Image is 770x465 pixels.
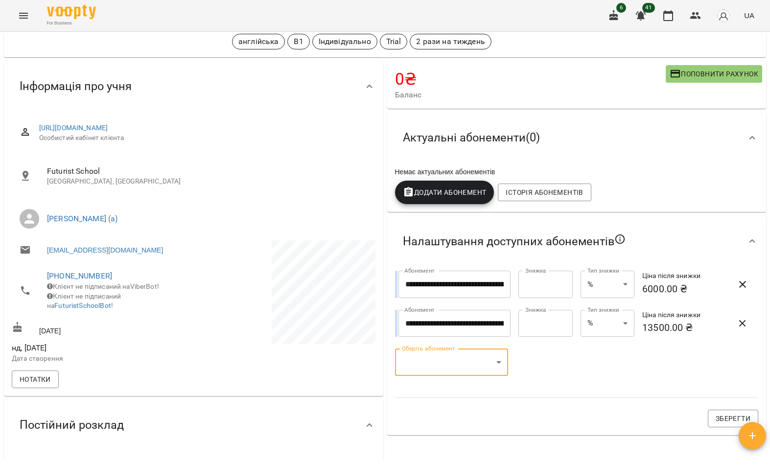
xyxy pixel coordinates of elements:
span: Нотатки [20,373,51,385]
div: B1 [287,34,309,49]
div: 2 рази на тиждень [410,34,491,49]
h6: Ціна після знижки [642,271,727,281]
div: Немає актуальних абонементів [393,165,761,179]
p: Trial [386,36,401,47]
div: Інформація про учня [4,61,383,112]
h6: Ціна після знижки [642,310,727,321]
div: Постійний розклад [4,400,383,450]
button: Додати Абонемент [395,181,494,204]
h6: 6000.00 ₴ [642,281,727,297]
div: Налаштування доступних абонементів [387,216,767,267]
span: Клієнт не підписаний на ! [47,292,121,310]
p: Індивідуально [319,36,371,47]
span: 6 [616,3,626,13]
p: англійська [238,36,279,47]
a: FuturistSchoolBot [54,302,111,309]
span: Налаштування доступних абонементів [403,233,626,249]
button: Нотатки [12,371,59,388]
img: avatar_s.png [717,9,730,23]
button: Історія абонементів [498,184,591,201]
p: [GEOGRAPHIC_DATA], [GEOGRAPHIC_DATA] [47,177,368,186]
p: Дата створення [12,354,191,364]
div: Індивідуально [312,34,377,49]
span: Додати Абонемент [403,186,487,198]
div: ​ [395,349,509,376]
span: For Business [47,20,96,26]
div: англійська [232,34,285,49]
div: % [581,310,634,337]
h4: 0 ₴ [395,69,666,89]
span: Особистий кабінет клієнта [39,133,368,143]
span: нд, [DATE] [12,342,191,354]
span: Постійний розклад [20,418,124,433]
span: Історія абонементів [506,186,583,198]
button: Menu [12,4,35,27]
div: Актуальні абонементи(0) [387,113,767,163]
a: [PERSON_NAME] (а) [47,214,118,223]
p: B1 [294,36,303,47]
button: Поповнити рахунок [666,65,762,83]
div: Trial [380,34,408,49]
span: 41 [642,3,655,13]
span: Баланс [395,89,666,101]
span: UA [744,10,754,21]
span: Futurist School [47,165,368,177]
span: Клієнт не підписаний на ViberBot! [47,282,159,290]
h6: 13500.00 ₴ [642,320,727,335]
svg: Якщо не обрано жодного, клієнт зможе побачити всі публічні абонементи [614,233,626,245]
div: [DATE] [10,320,193,338]
a: [PHONE_NUMBER] [47,271,112,280]
span: Інформація про учня [20,79,132,94]
span: Актуальні абонементи ( 0 ) [403,130,540,145]
button: Зберегти [708,410,758,427]
p: 2 рази на тиждень [416,36,485,47]
span: Зберегти [716,413,750,424]
button: UA [740,6,758,24]
div: % [581,271,634,298]
a: [EMAIL_ADDRESS][DOMAIN_NAME] [47,245,163,255]
a: [URL][DOMAIN_NAME] [39,124,108,132]
span: Поповнити рахунок [670,68,758,80]
img: Voopty Logo [47,5,96,19]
